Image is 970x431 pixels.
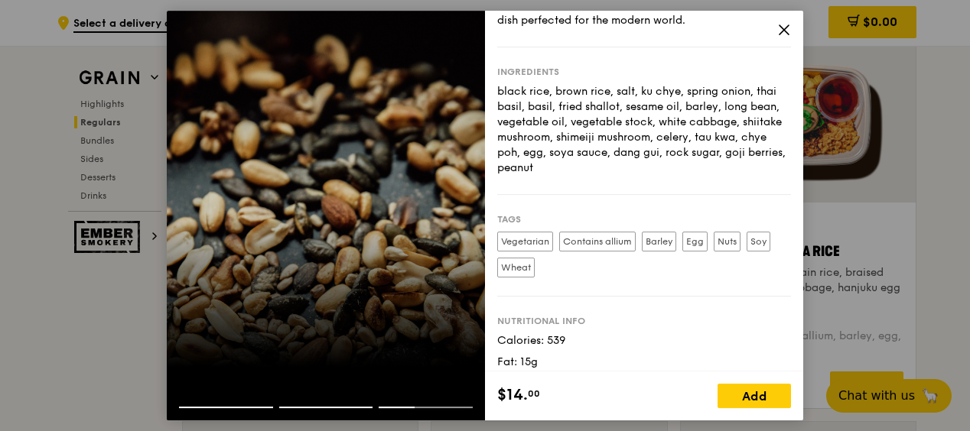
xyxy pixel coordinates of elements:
label: Barley [642,232,676,251]
div: Calories: 539 [497,333,791,348]
label: Vegetarian [497,232,553,251]
div: Add [718,384,791,408]
div: Nutritional info [497,315,791,327]
div: Tags [497,213,791,225]
label: Egg [682,232,708,251]
span: 00 [528,387,540,400]
div: Ingredients [497,66,791,78]
label: Contains allium [559,232,636,251]
div: Fat: 15g [497,355,791,370]
label: Soy [747,232,770,251]
span: $14. [497,384,528,407]
label: Wheat [497,258,535,277]
div: black rice, brown rice, salt, ku chye, spring onion, thai basil, basil, fried shallot, sesame oil... [497,84,791,176]
label: Nuts [714,232,741,251]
